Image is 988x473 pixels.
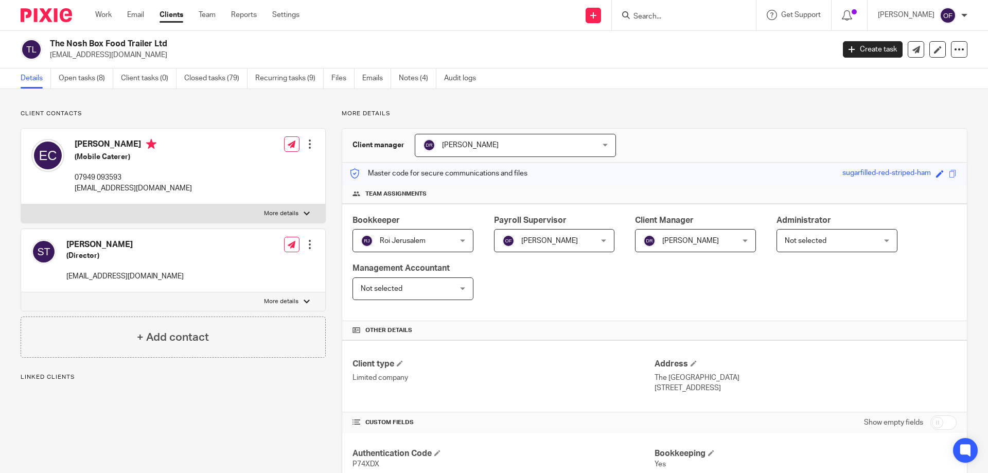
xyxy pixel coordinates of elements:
[632,12,725,22] input: Search
[352,140,404,150] h3: Client manager
[365,190,427,198] span: Team assignments
[777,216,831,224] span: Administrator
[878,10,934,20] p: [PERSON_NAME]
[502,235,515,247] img: svg%3E
[352,461,379,468] span: P74XDX
[31,239,56,264] img: svg%3E
[864,417,923,428] label: Show empty fields
[842,168,931,180] div: sugarfilled-red-striped-ham
[361,285,402,292] span: Not selected
[21,373,326,381] p: Linked clients
[361,235,373,247] img: svg%3E
[352,264,450,272] span: Management Accountant
[331,68,355,89] a: Files
[785,237,826,244] span: Not selected
[655,373,957,383] p: The [GEOGRAPHIC_DATA]
[31,139,64,172] img: svg%3E
[843,41,903,58] a: Create task
[66,251,184,261] h5: (Director)
[66,239,184,250] h4: [PERSON_NAME]
[352,418,655,427] h4: CUSTOM FIELDS
[655,383,957,393] p: [STREET_ADDRESS]
[146,139,156,149] i: Primary
[75,139,192,152] h4: [PERSON_NAME]
[352,373,655,383] p: Limited company
[655,359,957,370] h4: Address
[264,297,298,306] p: More details
[444,68,484,89] a: Audit logs
[272,10,299,20] a: Settings
[423,139,435,151] img: svg%3E
[264,209,298,218] p: More details
[75,152,192,162] h5: (Mobile Caterer)
[442,142,499,149] span: [PERSON_NAME]
[121,68,177,89] a: Client tasks (0)
[380,237,426,244] span: Roi Jerusalem
[199,10,216,20] a: Team
[66,271,184,282] p: [EMAIL_ADDRESS][DOMAIN_NAME]
[655,461,666,468] span: Yes
[365,326,412,335] span: Other details
[75,183,192,194] p: [EMAIL_ADDRESS][DOMAIN_NAME]
[50,39,672,49] h2: The Nosh Box Food Trailer Ltd
[352,448,655,459] h4: Authentication Code
[521,237,578,244] span: [PERSON_NAME]
[399,68,436,89] a: Notes (4)
[231,10,257,20] a: Reports
[50,50,827,60] p: [EMAIL_ADDRESS][DOMAIN_NAME]
[643,235,656,247] img: svg%3E
[940,7,956,24] img: svg%3E
[781,11,821,19] span: Get Support
[21,39,42,60] img: svg%3E
[75,172,192,183] p: 07949 093593
[494,216,567,224] span: Payroll Supervisor
[95,10,112,20] a: Work
[160,10,183,20] a: Clients
[352,216,400,224] span: Bookkeeper
[362,68,391,89] a: Emails
[59,68,113,89] a: Open tasks (8)
[21,110,326,118] p: Client contacts
[350,168,527,179] p: Master code for secure communications and files
[635,216,694,224] span: Client Manager
[342,110,967,118] p: More details
[21,68,51,89] a: Details
[352,359,655,370] h4: Client type
[127,10,144,20] a: Email
[662,237,719,244] span: [PERSON_NAME]
[137,329,209,345] h4: + Add contact
[21,8,72,22] img: Pixie
[184,68,248,89] a: Closed tasks (79)
[255,68,324,89] a: Recurring tasks (9)
[655,448,957,459] h4: Bookkeeping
